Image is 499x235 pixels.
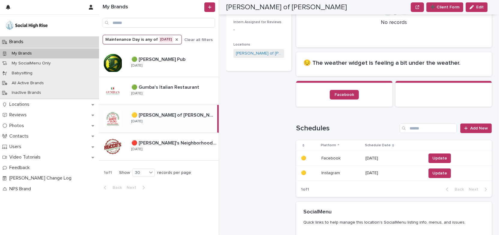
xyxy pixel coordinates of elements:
[301,155,307,161] p: 🟡
[7,51,37,56] p: My Brands
[430,4,459,10] span: ➕ Client Form
[109,186,122,190] span: Back
[428,168,451,178] button: Update
[432,155,447,161] span: Update
[99,105,219,133] a: 🟡 [PERSON_NAME] of [PERSON_NAME]🟡 [PERSON_NAME] of [PERSON_NAME] [DATE]
[7,165,35,171] p: Feedback
[99,49,219,77] a: 🟢 [PERSON_NAME] Pub🟢 [PERSON_NAME] Pub [DATE]
[127,186,140,190] span: Next
[7,154,45,160] p: Video Tutorials
[5,19,49,31] img: o5DnuTxEQV6sW9jFYBBf
[476,5,484,9] span: Edit
[303,220,482,225] p: Quick links to help manage this location's SocialMenu listing info, menus, and issues.
[131,111,216,118] p: 🟡 [PERSON_NAME] of [PERSON_NAME]
[296,124,397,133] h1: Schedules
[321,169,341,176] p: Instagram
[131,119,142,123] p: [DATE]
[321,142,336,149] p: Platform
[321,155,342,161] p: Facebook
[184,38,213,42] span: Clear all filters
[233,27,284,33] div: -
[426,2,463,12] button: ➕ Client Form
[103,4,203,10] h1: My Brands
[7,61,56,66] p: My SocialMenu Only
[466,187,492,192] button: Next
[131,91,142,96] p: [DATE]
[428,153,451,163] button: Update
[157,170,191,175] p: records per page
[296,166,492,181] tr: 🟡🟡 InstagramInstagram [DATE]Update
[7,90,46,95] p: Inactive Brands
[99,77,219,105] a: 🟢 Gumba's Italian Restaurant🟢 Gumba's Italian Restaurant [DATE]
[7,71,37,76] p: Babysitting
[303,209,332,216] h2: SocialMenu
[469,187,482,192] span: Next
[365,156,421,161] p: [DATE]
[296,182,314,197] p: 1 of 1
[7,112,32,118] p: Reviews
[131,139,218,146] p: 🔴 [PERSON_NAME]'s Neighborhood Pizza
[303,59,485,67] h2: 😔 The weather widget is feeling a bit under the weather.
[131,83,200,90] p: 🟢 Gumba's Italian Restaurant
[470,126,488,130] span: Add New
[400,123,457,133] input: Search
[7,123,29,129] p: Photos
[7,186,36,192] p: NPS Brand
[131,55,187,62] p: 🟢 [PERSON_NAME] Pub
[131,64,142,68] p: [DATE]
[7,133,33,139] p: Contacts
[226,3,347,12] h2: [PERSON_NAME] of [PERSON_NAME]
[441,187,466,192] button: Back
[119,170,130,175] p: Show
[303,19,485,26] p: No records
[296,151,492,166] tr: 🟡🟡 FacebookFacebook [DATE]Update
[7,39,28,45] p: Brands
[103,18,215,28] input: Search
[466,2,488,12] button: Edit
[103,35,182,44] button: Maintenance Day
[133,170,147,176] div: 30
[182,35,213,44] button: Clear all filters
[99,185,124,190] button: Back
[7,102,34,107] p: Locations
[7,81,49,86] p: All Active Brands
[7,144,26,150] p: Users
[365,171,421,176] p: [DATE]
[131,147,142,151] p: [DATE]
[233,43,250,46] span: Locations
[365,142,391,149] p: Schedule Date
[460,123,492,133] a: Add New
[335,93,354,97] span: Facebook
[233,20,281,24] span: Intern Assigned for Reviews
[236,50,282,57] a: [PERSON_NAME] of [PERSON_NAME]
[301,169,307,176] p: 🟡
[451,187,464,192] span: Back
[99,165,117,180] p: 1 of 1
[330,90,359,100] a: Facebook
[99,133,219,161] a: 🔴 [PERSON_NAME]'s Neighborhood Pizza🔴 [PERSON_NAME]'s Neighborhood Pizza [DATE]
[432,170,447,176] span: Update
[124,185,150,190] button: Next
[7,175,76,181] p: [PERSON_NAME] Change Log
